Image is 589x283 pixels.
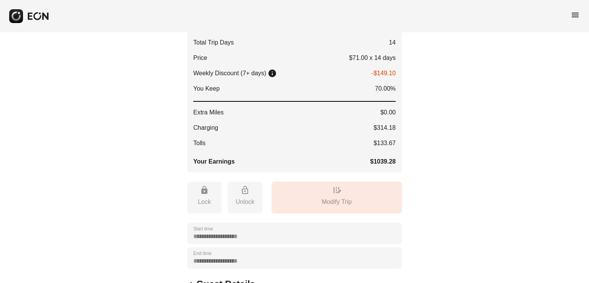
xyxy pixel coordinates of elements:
span: $0.00 [380,108,396,117]
span: You Keep [193,84,220,93]
span: 14 [389,38,396,47]
span: Charging [193,123,218,132]
span: $314.18 [373,123,396,132]
span: Extra Miles [193,108,224,117]
p: Price [193,53,207,63]
p: -$149.10 [372,69,396,78]
p: Weekly Discount (7+ days) [193,69,266,78]
span: Tolls [193,139,206,148]
span: menu [571,10,580,20]
span: Your Earnings [193,157,235,166]
span: 70.00% [375,84,396,93]
span: $133.67 [373,139,396,148]
p: $71.00 x 14 days [349,53,396,63]
span: Total Trip Days [193,38,234,47]
span: info [268,69,277,78]
span: $1039.28 [370,157,396,166]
